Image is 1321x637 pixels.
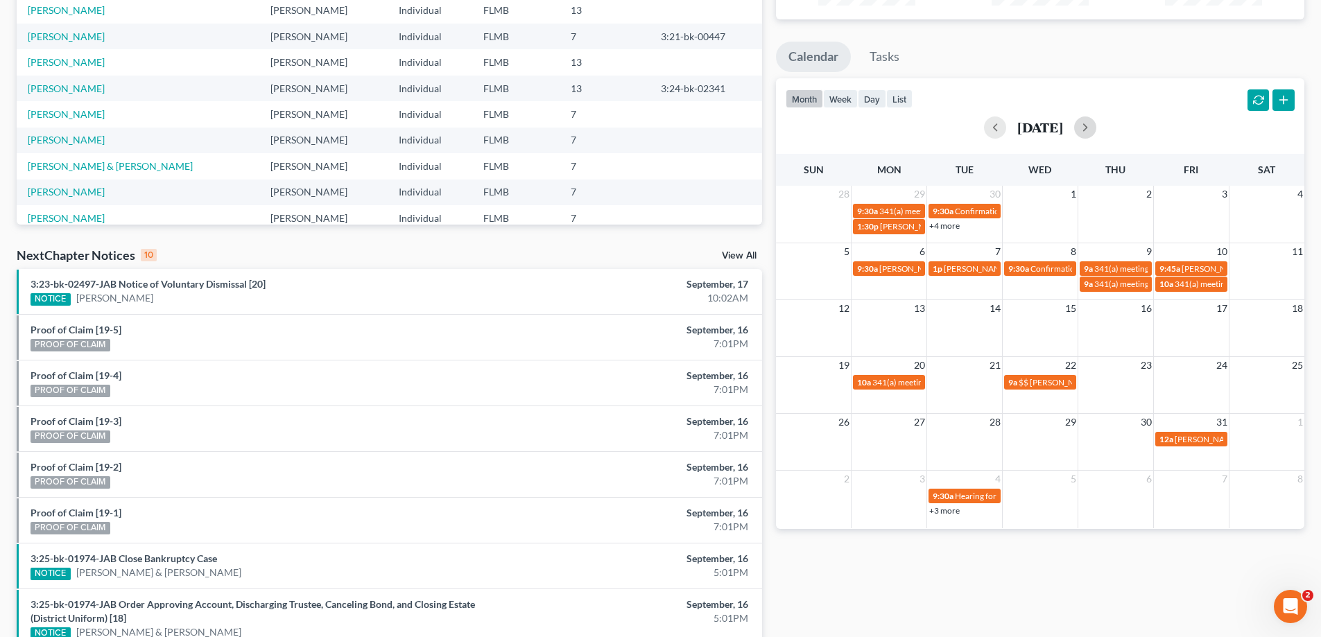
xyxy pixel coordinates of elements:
span: Fri [1184,164,1198,175]
span: 15 [1064,300,1078,317]
span: 10 [1215,243,1229,260]
td: Individual [388,128,472,153]
button: week [823,89,858,108]
div: 7:01PM [518,474,748,488]
span: $$ [PERSON_NAME] owes a check $375.00 [1019,377,1176,387]
td: [PERSON_NAME] [259,153,388,179]
span: 29 [913,186,926,202]
span: 9:30a [857,206,878,216]
span: 9:45a [1159,263,1180,274]
span: 28 [988,414,1002,430]
a: 3:23-bk-02497-JAB Notice of Voluntary Dismissal [20] [31,278,266,290]
span: 10a [1159,279,1173,289]
td: [PERSON_NAME] [259,24,388,49]
span: 31 [1215,414,1229,430]
span: 27 [913,414,926,430]
span: 24 [1215,357,1229,374]
span: 341(a) meeting for [PERSON_NAME] [879,206,1013,216]
a: [PERSON_NAME] [28,134,105,146]
a: Proof of Claim [19-2] [31,461,121,473]
td: 13 [560,49,650,75]
td: [PERSON_NAME] [259,49,388,75]
span: 10a [857,377,871,387]
td: FLMB [472,128,560,153]
span: 9 [1145,243,1153,260]
span: 341(a) meeting for [PERSON_NAME] [1094,263,1228,274]
td: Individual [388,101,472,127]
span: 30 [1139,414,1153,430]
div: 7:01PM [518,337,748,351]
span: 8 [1296,471,1304,487]
span: 2 [843,471,851,487]
a: [PERSON_NAME] & [PERSON_NAME] [28,160,193,172]
span: 19 [837,357,851,374]
span: 25 [1290,357,1304,374]
span: 2 [1302,590,1313,601]
div: 5:01PM [518,566,748,579]
div: September, 16 [518,323,748,337]
a: Calendar [776,42,851,72]
td: Individual [388,153,472,179]
span: 341(a) meeting for [PERSON_NAME] [1094,279,1228,289]
a: [PERSON_NAME] [28,56,105,68]
a: +4 more [929,220,960,231]
div: 10 [141,249,157,261]
td: [PERSON_NAME] [259,101,388,127]
span: 21 [988,357,1002,374]
span: 23 [1139,357,1153,374]
div: September, 16 [518,460,748,474]
span: 8 [1069,243,1078,260]
span: 4 [1296,186,1304,202]
span: 9a [1084,279,1093,289]
td: 7 [560,153,650,179]
div: September, 17 [518,277,748,291]
a: 3:25-bk-01974-JAB Order Approving Account, Discharging Trustee, Canceling Bond, and Closing Estat... [31,598,475,624]
span: 6 [918,243,926,260]
span: Tue [956,164,974,175]
a: Proof of Claim [19-3] [31,415,121,427]
td: 3:24-bk-02341 [650,76,762,101]
td: [PERSON_NAME] [259,180,388,205]
td: [PERSON_NAME] [259,76,388,101]
div: NextChapter Notices [17,247,157,263]
td: Individual [388,180,472,205]
h2: [DATE] [1017,120,1063,134]
span: 7 [994,243,1002,260]
a: Proof of Claim [19-4] [31,369,121,381]
a: Proof of Claim [19-5] [31,324,121,335]
span: 16 [1139,300,1153,317]
a: Tasks [857,42,912,72]
td: 7 [560,180,650,205]
span: 5 [1069,471,1078,487]
span: Mon [877,164,901,175]
div: September, 16 [518,506,748,520]
span: 30 [988,186,1002,202]
span: 9a [1008,377,1017,387]
div: PROOF OF CLAIM [31,430,110,443]
td: FLMB [472,24,560,49]
span: 28 [837,186,851,202]
a: View All [722,251,757,261]
td: FLMB [472,76,560,101]
td: 7 [560,24,650,49]
span: 20 [913,357,926,374]
span: 3 [918,471,926,487]
span: 9:30a [1008,263,1029,274]
span: 4 [994,471,1002,487]
span: 1 [1296,414,1304,430]
span: Hearing for Oakcies [PERSON_NAME] and [PERSON_NAME] [955,491,1175,501]
span: 17 [1215,300,1229,317]
span: [PERSON_NAME] and [PERSON_NAME] will discussion [944,263,1144,274]
span: [PERSON_NAME] FC Hearing-[GEOGRAPHIC_DATA] [880,221,1074,232]
span: 6 [1145,471,1153,487]
span: 11 [1290,243,1304,260]
a: [PERSON_NAME] [28,30,105,42]
td: Individual [388,205,472,231]
span: 9a [1084,263,1093,274]
td: Individual [388,49,472,75]
span: 3 [1220,186,1229,202]
span: 7 [1220,471,1229,487]
td: 3:21-bk-00447 [650,24,762,49]
td: FLMB [472,180,560,205]
a: [PERSON_NAME] [28,4,105,16]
